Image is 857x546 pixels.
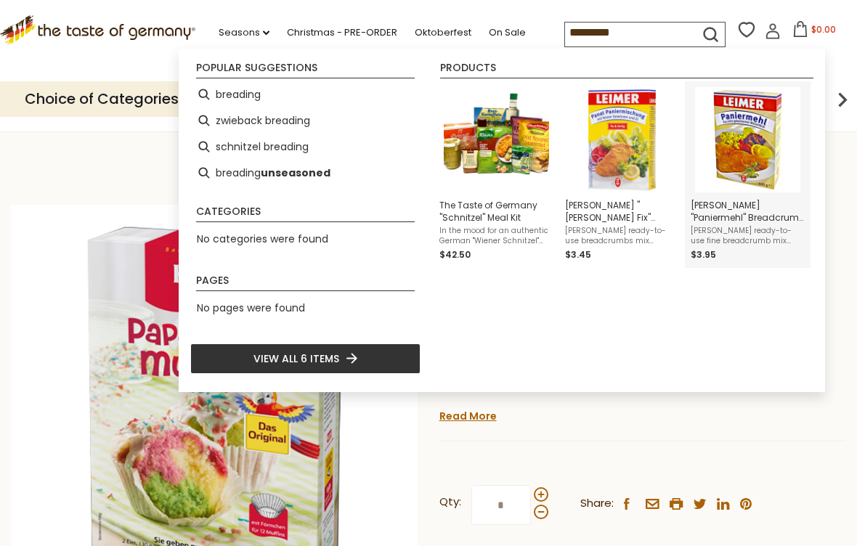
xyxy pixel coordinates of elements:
[253,351,339,367] span: View all 6 items
[190,160,421,186] li: breading unseasoned
[691,87,805,262] a: Leimer Paniermehl Breadcrumb Coating[PERSON_NAME] "Paniermehl" Breadcrumb Coating, 14.1 oz[PERSON...
[784,21,845,43] button: $0.00
[196,275,415,291] li: Pages
[691,248,716,261] span: $3.95
[197,232,328,246] span: No categories were found
[190,343,421,374] li: View all 6 items
[695,87,800,192] img: Leimer Paniermehl Breadcrumb Coating
[828,85,857,114] img: next arrow
[261,165,330,182] b: unseasoned
[197,301,305,315] span: No pages were found
[580,494,614,513] span: Share:
[219,25,269,41] a: Seasons
[691,226,805,246] span: [PERSON_NAME] ready-to-use fine breadcrumb mix already contains eggs and spices and replaces the ...
[439,409,497,423] a: Read More
[565,248,591,261] span: $3.45
[179,49,825,392] div: Instant Search Results
[565,199,679,224] span: [PERSON_NAME] "[PERSON_NAME] Fix" Breadcrumbs with Egg, 200g
[565,87,679,262] a: [PERSON_NAME] "[PERSON_NAME] Fix" Breadcrumbs with Egg, 200g[PERSON_NAME] ready-to-use breadcrumb...
[811,23,836,36] span: $0.00
[190,107,421,134] li: zwieback breading
[439,226,553,246] span: In the mood for an authentic German "Wiener Schnitzel" (pork or veal) dinner? Our Wiener Schnitze...
[440,62,813,78] li: Products
[434,81,559,268] li: The Taste of Germany "Schnitzel" Meal Kit
[196,62,415,78] li: Popular suggestions
[471,485,531,525] input: Qty:
[190,134,421,160] li: schnitzel breading
[565,226,679,246] span: [PERSON_NAME] ready-to-use breadcrumbs mix already contains eggs. spices & herbs, which replaces ...
[190,81,421,107] li: breading
[559,81,685,268] li: Leimer "Panat Fix" Breadcrumbs with Egg, 200g
[287,25,397,41] a: Christmas - PRE-ORDER
[439,199,553,224] span: The Taste of Germany "Schnitzel" Meal Kit
[196,206,415,222] li: Categories
[415,25,471,41] a: Oktoberfest
[685,81,811,268] li: Leimer "Paniermehl" Breadcrumb Coating, 14.1 oz
[489,25,526,41] a: On Sale
[691,199,805,224] span: [PERSON_NAME] "Paniermehl" Breadcrumb Coating, 14.1 oz
[439,87,553,262] a: The Taste of Germany "Schnitzel" Meal KitIn the mood for an authentic German "Wiener Schnitzel" (...
[439,248,471,261] span: $42.50
[439,493,461,511] strong: Qty:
